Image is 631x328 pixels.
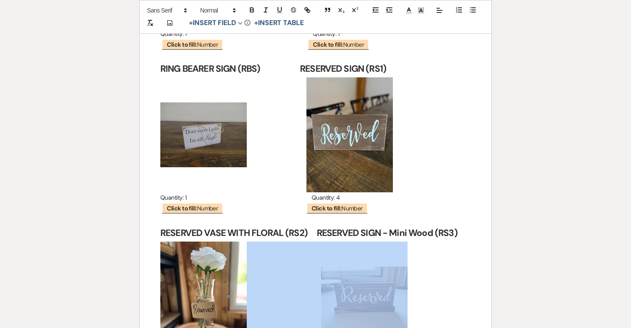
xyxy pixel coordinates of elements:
span: + [254,20,258,27]
button: Insert Field [186,18,245,29]
b: Click to fill: [167,41,197,48]
p: Quantity: 1 Quantity: 1 [160,29,471,39]
b: Click to fill: [312,204,341,212]
img: signs - reserved.jpg [306,77,393,192]
p: Quantity: 1 Quantity: 4 [160,192,471,203]
button: +Insert Table [251,18,307,29]
span: Number [162,39,223,50]
b: Click to fill: [313,41,343,48]
span: + [189,20,193,27]
strong: RESERVED VASE WITH FLORAL (RS2) RESERVED SIGN - Mini Wood (RS3) [160,227,458,239]
img: Ceremony Sign - ring bearer still single.jpg [160,102,247,167]
strong: RING BEARER SIGN (RBS) RESERVED SIGN (RS1) [160,63,386,75]
span: Number [306,203,368,213]
b: Click to fill: [167,204,197,212]
span: Text Color [403,5,415,16]
span: Number [308,39,369,50]
span: Text Background Color [415,5,427,16]
span: Header Formats [196,5,239,16]
span: Number [162,203,223,213]
span: Alignment [433,5,446,16]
